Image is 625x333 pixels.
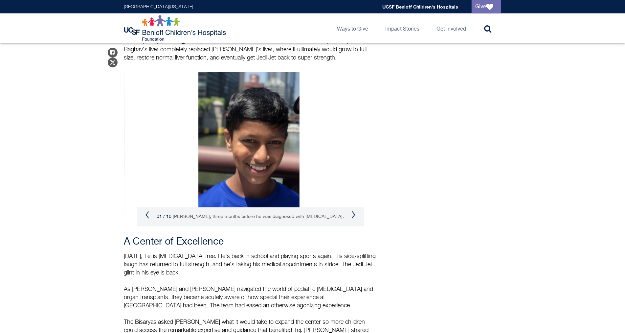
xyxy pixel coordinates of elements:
img: Logo for UCSF Benioff Children's Hospitals Foundation [124,15,228,41]
a: [GEOGRAPHIC_DATA][US_STATE] [124,5,193,9]
a: Ways to Give [332,13,374,43]
h3: A Center of Excellence [124,236,377,248]
button: Next [352,211,356,219]
a: Impact Stories [380,13,425,43]
p: [DATE], Tej is [MEDICAL_DATA] free. He’s back in school and playing sports again. His side-splitt... [124,253,377,310]
span: 01 / 10 [157,215,172,219]
a: Give [472,0,501,13]
small: [PERSON_NAME], three months before he was diagnosed with [MEDICAL_DATA]. [173,215,344,219]
button: Previous [145,211,149,219]
a: UCSF Benioff Children's Hospitals [383,4,458,10]
a: Get Involved [432,13,472,43]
